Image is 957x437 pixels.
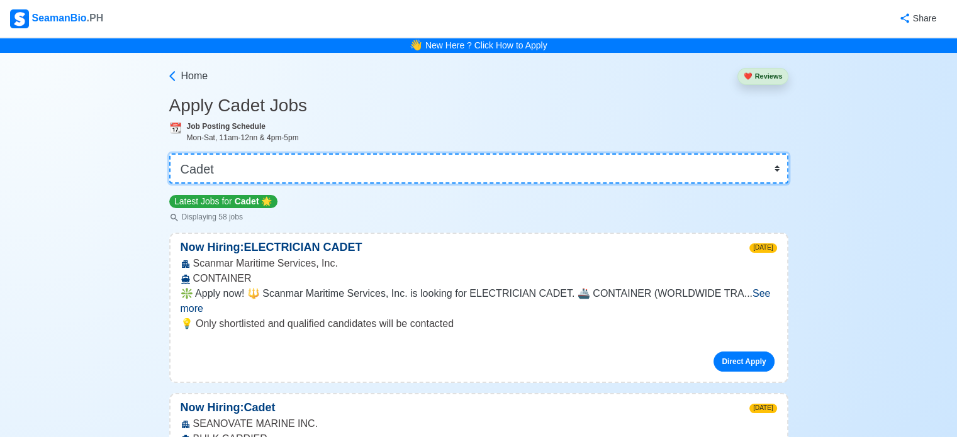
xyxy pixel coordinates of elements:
[714,351,774,372] a: Direct Apply
[187,122,266,131] b: Job Posting Schedule
[235,196,259,206] span: Cadet
[166,69,208,84] a: Home
[169,95,788,116] h3: Apply Cadet Jobs
[10,9,29,28] img: Logo
[261,196,272,206] span: star
[171,399,286,416] p: Now Hiring: Cadet
[169,195,277,208] p: Latest Jobs for
[749,243,776,253] span: [DATE]
[171,239,372,256] p: Now Hiring: ELECTRICIAN CADET
[181,69,208,84] span: Home
[425,40,547,50] a: New Here ? Click How to Apply
[737,68,788,85] button: heartReviews
[743,72,752,80] span: heart
[169,211,277,223] p: Displaying 58 jobs
[181,288,744,299] span: ❇️ Apply now! 🔱 Scanmar Maritime Services, Inc. is looking for ELECTRICIAN CADET. 🚢 CONTAINER (WO...
[181,316,777,331] p: 💡 Only shortlisted and qualified candidates will be contacted
[87,13,104,23] span: .PH
[187,132,788,143] div: Mon-Sat, 11am-12nn & 4pm-5pm
[169,123,182,133] span: calendar
[887,6,947,31] button: Share
[10,9,103,28] div: SeamanBio
[749,404,776,413] span: [DATE]
[406,36,425,55] span: bell
[171,256,787,286] div: Scanmar Maritime Services, Inc. CONTAINER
